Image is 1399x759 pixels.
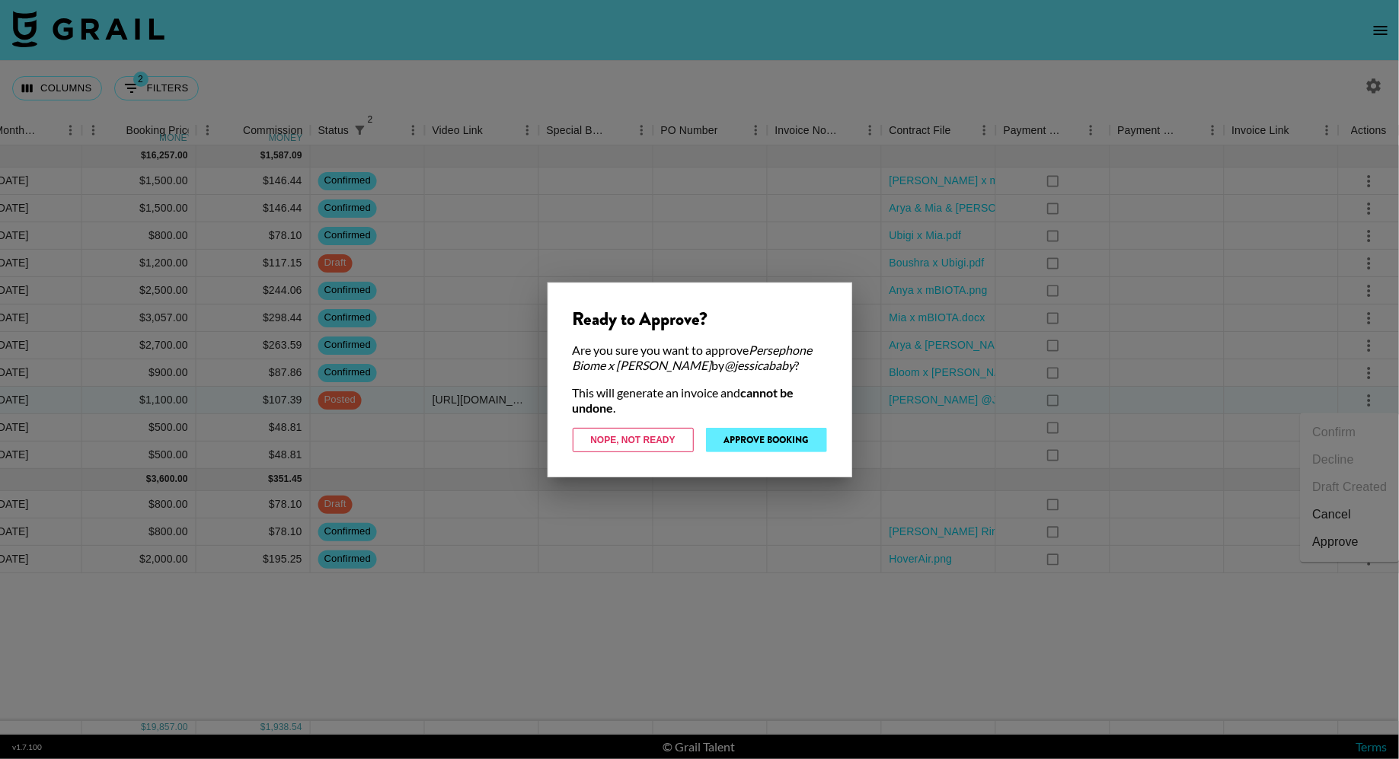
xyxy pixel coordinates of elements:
[573,385,794,415] strong: cannot be undone
[573,385,827,416] div: This will generate an invoice and .
[573,343,827,373] div: Are you sure you want to approve by ?
[573,343,813,372] em: Persephone Biome x [PERSON_NAME]
[725,358,795,372] em: @ jessicababy
[706,428,827,452] button: Approve Booking
[573,308,827,330] div: Ready to Approve?
[573,428,694,452] button: Nope, Not Ready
